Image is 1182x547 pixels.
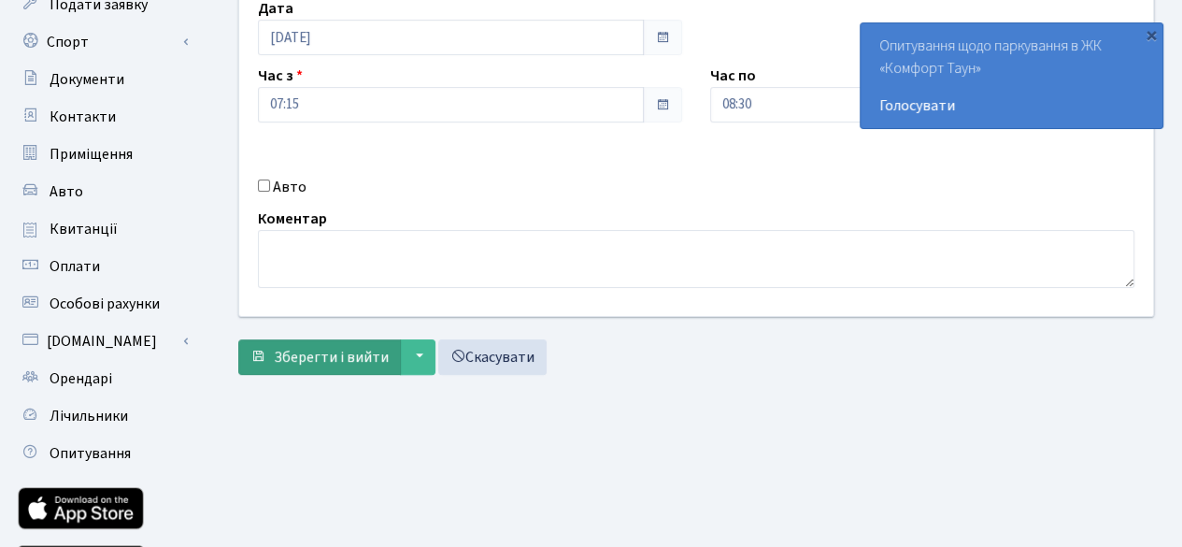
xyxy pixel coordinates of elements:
label: Авто [273,176,306,198]
a: Документи [9,61,196,98]
span: Лічильники [50,406,128,426]
a: Спорт [9,23,196,61]
span: Оплати [50,256,100,277]
a: Скасувати [438,339,547,375]
a: Контакти [9,98,196,136]
label: Коментар [258,208,327,230]
a: Оплати [9,248,196,285]
a: Орендарі [9,360,196,397]
span: Приміщення [50,144,133,165]
button: Зберегти і вийти [238,339,401,375]
a: Голосувати [879,94,1144,117]
span: Документи [50,69,124,90]
span: Особові рахунки [50,294,160,314]
span: Опитування [50,443,131,464]
span: Зберегти і вийти [274,347,389,367]
a: Квитанції [9,210,196,248]
label: Час з [258,65,303,87]
label: Час по [710,65,756,87]
a: [DOMAIN_NAME] [9,323,196,360]
a: Лічильники [9,397,196,435]
span: Авто [50,181,83,202]
a: Опитування [9,435,196,472]
div: × [1142,25,1161,44]
a: Приміщення [9,136,196,173]
span: Контакти [50,107,116,127]
a: Особові рахунки [9,285,196,323]
a: Авто [9,173,196,210]
div: Опитування щодо паркування в ЖК «Комфорт Таун» [861,23,1162,128]
span: Квитанції [50,219,118,239]
span: Орендарі [50,368,112,389]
